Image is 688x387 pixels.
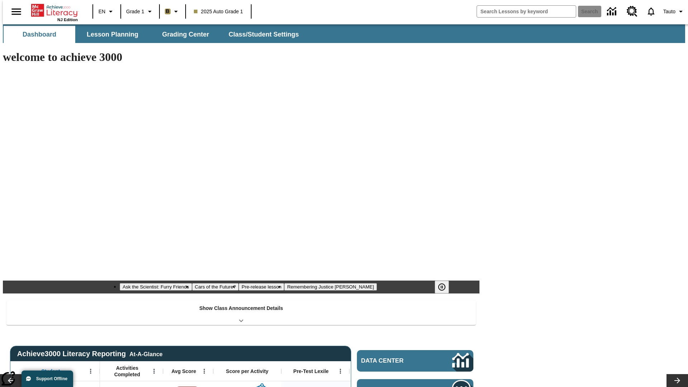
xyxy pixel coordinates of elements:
span: Pre-Test Lexile [293,368,329,374]
button: Language: EN, Select a language [95,5,118,18]
button: Dashboard [4,26,75,43]
span: Grading Center [162,30,209,39]
input: search field [477,6,576,17]
div: At-A-Glance [129,350,162,358]
span: NJ Edition [57,18,78,22]
span: Activities Completed [104,365,151,378]
span: Achieve3000 Literacy Reporting [17,350,163,358]
button: Lesson Planning [77,26,148,43]
span: Grade 1 [126,8,144,15]
button: Open side menu [6,1,27,22]
a: Resource Center, Will open in new tab [622,2,642,21]
button: Open Menu [335,366,346,377]
button: Slide 4 Remembering Justice O'Connor [284,283,377,291]
button: Boost Class color is light brown. Change class color [162,5,183,18]
span: B [166,7,169,16]
h1: welcome to achieve 3000 [3,51,479,64]
span: Class/Student Settings [229,30,299,39]
span: Data Center [361,357,428,364]
span: Lesson Planning [87,30,138,39]
span: 2025 Auto Grade 1 [194,8,243,15]
button: Open Menu [85,366,96,377]
a: Home [31,3,78,18]
button: Lesson carousel, Next [666,374,688,387]
button: Slide 3 Pre-release lesson [239,283,284,291]
a: Data Center [357,350,473,372]
span: Dashboard [23,30,56,39]
button: Slide 1 Ask the Scientist: Furry Friends [120,283,192,291]
p: Show Class Announcement Details [199,305,283,312]
a: Notifications [642,2,660,21]
button: Profile/Settings [660,5,688,18]
button: Grade: Grade 1, Select a grade [123,5,157,18]
button: Grading Center [150,26,221,43]
div: Show Class Announcement Details [6,300,476,325]
span: Support Offline [36,376,67,381]
span: EN [99,8,105,15]
a: Data Center [603,2,622,21]
button: Open Menu [149,366,159,377]
div: Pause [435,281,456,293]
span: Tauto [663,8,675,15]
button: Open Menu [199,366,210,377]
div: SubNavbar [3,24,685,43]
span: Student [41,368,60,374]
span: Score per Activity [226,368,269,374]
button: Slide 2 Cars of the Future? [192,283,239,291]
button: Support Offline [21,371,73,387]
button: Class/Student Settings [223,26,305,43]
span: Avg Score [171,368,196,374]
div: SubNavbar [3,26,305,43]
div: Home [31,3,78,22]
button: Pause [435,281,449,293]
